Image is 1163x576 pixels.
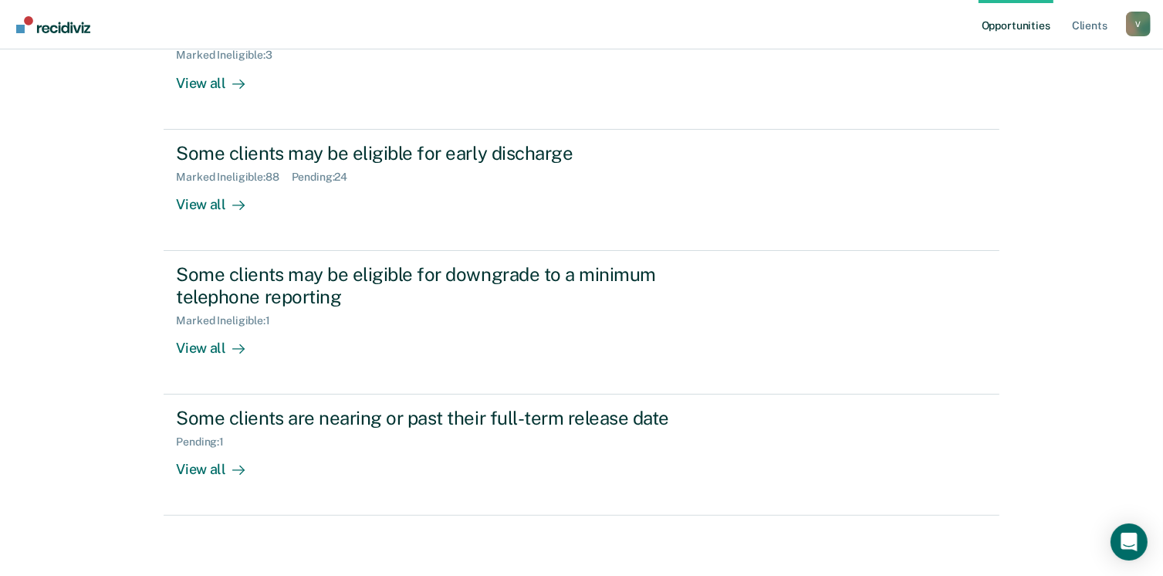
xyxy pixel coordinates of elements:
div: V [1126,12,1151,36]
div: Some clients may be eligible for early discharge [176,142,718,164]
div: Pending : 1 [176,435,236,449]
div: Open Intercom Messenger [1111,523,1148,561]
div: View all [176,449,262,479]
div: View all [176,183,262,213]
div: Some clients may be eligible for downgrade to a minimum telephone reporting [176,263,718,308]
div: View all [176,62,262,92]
div: Marked Ineligible : 1 [176,314,282,327]
div: Marked Ineligible : 88 [176,171,291,184]
div: View all [176,327,262,357]
img: Recidiviz [16,16,90,33]
a: Some clients may be eligible for a supervision level downgradeMarked Ineligible:3View all [164,8,999,130]
button: Profile dropdown button [1126,12,1151,36]
div: Some clients are nearing or past their full-term release date [176,407,718,429]
a: Some clients may be eligible for downgrade to a minimum telephone reportingMarked Ineligible:1Vie... [164,251,999,395]
a: Some clients may be eligible for early dischargeMarked Ineligible:88Pending:24View all [164,130,999,251]
a: Some clients are nearing or past their full-term release datePending:1View all [164,395,999,516]
div: Pending : 24 [292,171,360,184]
div: Marked Ineligible : 3 [176,49,284,62]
